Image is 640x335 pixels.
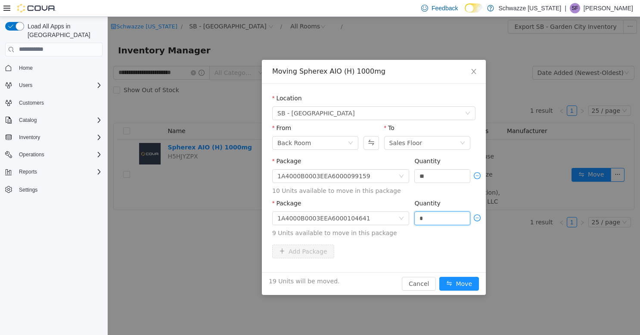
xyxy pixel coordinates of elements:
[16,80,36,90] button: Users
[16,63,36,73] a: Home
[16,132,43,143] button: Inventory
[165,212,368,221] span: 9 Units available to move in this package
[16,115,40,125] button: Catalog
[332,260,371,274] button: icon: swapMove
[19,99,44,106] span: Customers
[19,134,40,141] span: Inventory
[19,117,37,124] span: Catalog
[572,3,578,13] span: SF
[291,199,296,205] i: icon: down
[19,65,33,71] span: Home
[2,149,106,161] button: Operations
[498,3,561,13] p: Schwazze [US_STATE]
[16,184,103,195] span: Settings
[307,141,333,148] label: Quantity
[277,108,287,115] label: To
[165,183,193,190] label: Package
[170,90,247,103] span: SB - Garden City
[16,80,103,90] span: Users
[294,260,328,274] button: Cancel
[291,157,296,163] i: icon: down
[352,124,357,130] i: icon: down
[165,108,183,115] label: From
[170,195,263,208] div: 1A4000B0003EEA6000104641
[24,22,103,39] span: Load All Apps in [GEOGRAPHIC_DATA]
[170,120,203,133] div: Back Room
[2,183,106,195] button: Settings
[2,96,106,109] button: Customers
[16,149,103,160] span: Operations
[354,43,378,67] button: Close
[19,186,37,193] span: Settings
[256,119,271,133] button: Swap
[19,82,32,89] span: Users
[16,132,103,143] span: Inventory
[170,153,263,166] div: 1A4000B0003EEA6000099159
[282,120,315,133] div: Sales Floor
[307,183,333,190] label: Quantity
[363,152,376,166] button: icon: minus-circle-o
[307,153,362,166] input: Quantity
[16,167,40,177] button: Reports
[570,3,580,13] div: Skyler Franke
[16,98,47,108] a: Customers
[16,97,103,108] span: Customers
[307,195,362,208] input: Quantity
[16,115,103,125] span: Catalog
[363,51,370,58] i: icon: close
[16,185,41,195] a: Settings
[19,168,37,175] span: Reports
[2,62,106,74] button: Home
[584,3,633,13] p: [PERSON_NAME]
[2,79,106,91] button: Users
[165,78,194,85] label: Location
[161,260,232,269] span: 19 Units will be moved.
[5,58,103,218] nav: Complex example
[19,151,44,158] span: Operations
[357,94,363,100] i: icon: down
[465,3,483,12] input: Dark Mode
[240,124,245,130] i: icon: down
[2,131,106,143] button: Inventory
[16,62,103,73] span: Home
[432,4,458,12] span: Feedback
[165,141,193,148] label: Package
[2,166,106,178] button: Reports
[165,228,227,242] button: icon: plusAdd Package
[16,167,103,177] span: Reports
[565,3,566,13] p: |
[165,170,368,179] span: 10 Units available to move in this package
[2,114,106,126] button: Catalog
[16,149,48,160] button: Operations
[17,4,56,12] img: Cova
[165,50,368,59] div: Moving Spherex AIO (H) 1000mg
[363,195,376,208] button: icon: minus-circle-o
